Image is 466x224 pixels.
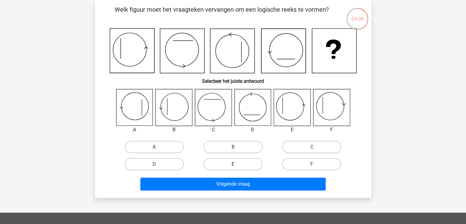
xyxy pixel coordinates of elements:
label: B [203,141,263,153]
h6: Selecteer het juiste antwoord [105,73,362,84]
div: D [230,126,276,133]
label: E [203,158,263,170]
p: Welk figuur moet het vraagteken vervangen om een logische reeks te vormen? [105,5,339,23]
div: C [190,126,237,133]
div: F [309,126,355,133]
label: F [282,158,341,170]
div: 04:09 [346,7,369,23]
label: D [125,158,184,170]
label: C [282,141,341,153]
button: Volgende vraag [140,178,326,191]
label: A [125,141,184,153]
div: B [151,126,197,133]
div: E [269,126,315,133]
div: A [112,126,158,133]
